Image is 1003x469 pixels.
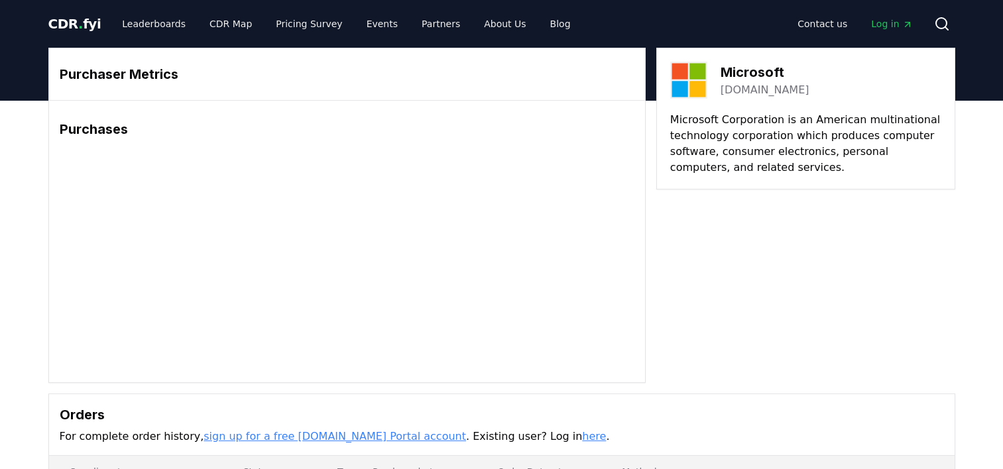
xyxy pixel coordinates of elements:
a: Log in [860,12,923,36]
h3: Purchaser Metrics [60,64,634,84]
span: Log in [871,17,912,30]
span: . [78,16,83,32]
a: CDR Map [199,12,263,36]
img: Microsoft-logo [670,62,707,99]
nav: Main [111,12,581,36]
a: Events [356,12,408,36]
a: CDR.fyi [48,15,101,33]
h3: Purchases [60,119,634,139]
p: For complete order history, . Existing user? Log in . [60,429,944,444]
p: Microsoft Corporation is an American multinational technology corporation which produces computer... [670,112,941,176]
a: here [582,430,606,443]
a: Blog [540,12,581,36]
a: Contact us [787,12,858,36]
h3: Orders [60,405,944,425]
a: [DOMAIN_NAME] [721,82,809,98]
h3: Microsoft [721,62,809,82]
a: sign up for a free [DOMAIN_NAME] Portal account [204,430,466,443]
a: Partners [411,12,471,36]
a: Pricing Survey [265,12,353,36]
a: About Us [473,12,536,36]
span: CDR fyi [48,16,101,32]
a: Leaderboards [111,12,196,36]
nav: Main [787,12,923,36]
